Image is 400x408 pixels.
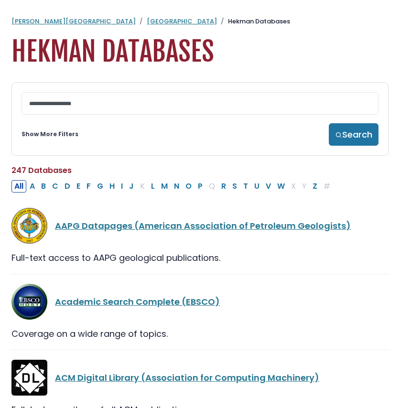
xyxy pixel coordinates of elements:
[11,17,389,26] nav: breadcrumb
[107,180,118,193] button: Filter Results H
[148,180,158,193] button: Filter Results L
[240,180,251,193] button: Filter Results T
[251,180,262,193] button: Filter Results U
[84,180,94,193] button: Filter Results F
[55,296,220,308] a: Academic Search Complete (EBSCO)
[38,180,49,193] button: Filter Results B
[126,180,137,193] button: Filter Results J
[55,372,319,384] a: ACM Digital Library (Association for Computing Machinery)
[49,180,61,193] button: Filter Results C
[158,180,171,193] button: Filter Results M
[11,36,389,68] h1: Hekman Databases
[147,17,217,26] a: [GEOGRAPHIC_DATA]
[274,180,288,193] button: Filter Results W
[11,180,26,193] button: All
[217,17,290,26] li: Hekman Databases
[11,17,136,26] a: [PERSON_NAME][GEOGRAPHIC_DATA]
[55,220,351,232] a: AAPG Datapages (American Association of Petroleum Geologists)
[183,180,195,193] button: Filter Results O
[62,180,73,193] button: Filter Results D
[11,251,389,264] div: Full-text access to AAPG geological publications.
[11,327,389,340] div: Coverage on a wide range of topics.
[94,180,106,193] button: Filter Results G
[310,180,320,193] button: Filter Results Z
[11,165,72,176] span: 247 Databases
[22,92,378,115] input: Search database by title or keyword
[22,130,78,139] a: Show More Filters
[263,180,274,193] button: Filter Results V
[218,180,229,193] button: Filter Results R
[118,180,126,193] button: Filter Results I
[74,180,83,193] button: Filter Results E
[27,180,38,193] button: Filter Results A
[329,123,378,146] button: Search
[195,180,205,193] button: Filter Results P
[11,180,334,192] div: Alpha-list to filter by first letter of database name
[171,180,182,193] button: Filter Results N
[229,180,240,193] button: Filter Results S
